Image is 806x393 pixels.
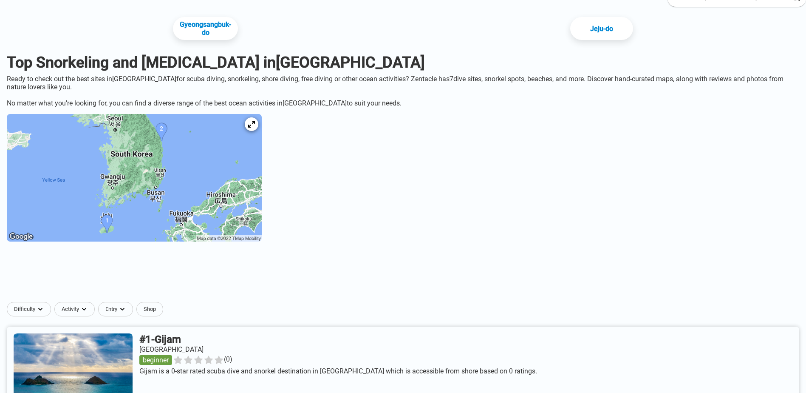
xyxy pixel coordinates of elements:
[105,306,117,313] span: Entry
[7,114,262,242] img: South Korea dive site map
[7,302,54,316] button: Difficultydropdown caret
[14,306,35,313] span: Difficulty
[136,302,163,316] a: Shop
[81,306,88,313] img: dropdown caret
[37,306,44,313] img: dropdown caret
[119,306,126,313] img: dropdown caret
[54,302,98,316] button: Activitydropdown caret
[7,54,799,71] h1: Top Snorkeling and [MEDICAL_DATA] in [GEOGRAPHIC_DATA]
[98,302,136,316] button: Entrydropdown caret
[197,257,609,295] iframe: Advertisement
[173,17,238,40] a: Gyeongsangbuk-do
[62,306,79,313] span: Activity
[570,17,633,40] a: Jeju-do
